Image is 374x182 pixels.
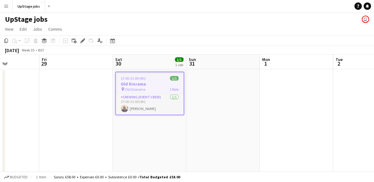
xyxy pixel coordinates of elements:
[116,94,183,115] app-card-role: Crewing (Event Crew)1/117:00-21:00 (4h)[PERSON_NAME]
[175,63,183,67] div: 1 Job
[13,0,45,12] button: UpStage jobs
[41,60,47,67] span: 29
[2,25,16,33] a: View
[114,60,122,67] span: 30
[170,76,179,81] span: 1/1
[54,175,180,179] div: Salary £58.00 + Expenses £0.00 + Subsistence £0.00 =
[17,25,29,33] a: Edit
[336,57,343,62] span: Tue
[140,175,180,179] span: Total Budgeted £58.00
[115,57,122,62] span: Sat
[121,76,146,81] span: 17:00-21:00 (4h)
[42,57,47,62] span: Fri
[46,25,65,33] a: Comms
[261,60,270,67] span: 1
[30,25,45,33] a: Jobs
[362,16,369,23] app-user-avatar: Jessica Rowland
[125,87,145,92] span: Old Diorama
[170,87,179,92] span: 1 Role
[20,48,36,52] span: Week 35
[175,57,183,62] span: 1/1
[116,81,183,87] h3: Old Diorama
[189,57,196,62] span: Sun
[38,48,44,52] div: BST
[33,26,42,32] span: Jobs
[262,57,270,62] span: Mon
[115,72,184,115] app-job-card: 17:00-21:00 (4h)1/1Old Diorama Old Diorama1 RoleCrewing (Event Crew)1/117:00-21:00 (4h)[PERSON_NAME]
[335,60,343,67] span: 2
[10,175,28,179] span: Budgeted
[3,174,29,180] button: Budgeted
[5,26,14,32] span: View
[48,26,62,32] span: Comms
[5,47,19,53] div: [DATE]
[20,26,27,32] span: Edit
[34,175,49,179] span: 1 item
[188,60,196,67] span: 31
[5,15,48,24] h1: UpStage jobs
